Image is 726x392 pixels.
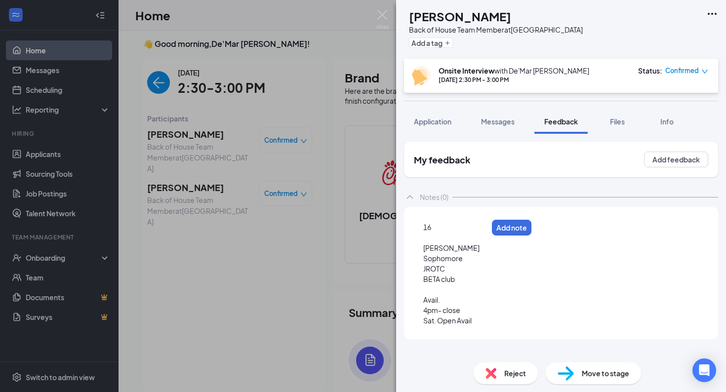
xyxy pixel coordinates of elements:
[504,368,526,379] span: Reject
[423,274,455,283] span: BETA club
[439,66,589,76] div: with De'Mar [PERSON_NAME]
[423,254,463,263] span: Sophomore
[423,306,460,314] span: 4pm- close
[423,295,440,304] span: Avail.
[439,66,494,75] b: Onsite Interview
[404,191,416,203] svg: ChevronUp
[665,66,699,76] span: Confirmed
[414,154,470,166] h2: My feedback
[409,25,583,35] div: Back of House Team Member at [GEOGRAPHIC_DATA]
[610,117,625,126] span: Files
[701,68,708,75] span: down
[423,316,472,325] span: Sat. Open Avail
[423,223,431,232] span: 16
[420,192,448,202] div: Notes (0)
[423,264,445,273] span: JROTC
[492,220,531,235] button: Add note
[414,117,451,126] span: Application
[706,8,718,20] svg: Ellipses
[660,117,674,126] span: Info
[409,38,453,48] button: PlusAdd a tag
[481,117,515,126] span: Messages
[638,66,662,76] div: Status :
[444,40,450,46] svg: Plus
[544,117,578,126] span: Feedback
[692,358,716,382] div: Open Intercom Messenger
[409,8,511,25] h1: [PERSON_NAME]
[439,76,589,84] div: [DATE] 2:30 PM - 3:00 PM
[423,243,480,252] span: [PERSON_NAME]
[582,368,629,379] span: Move to stage
[644,152,708,167] button: Add feedback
